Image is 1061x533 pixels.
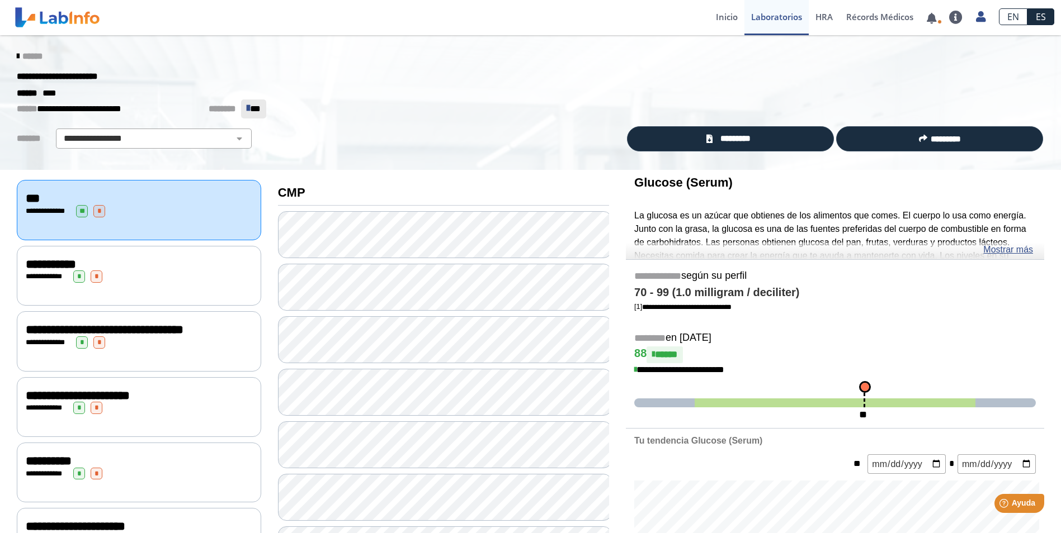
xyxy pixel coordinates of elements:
input: mm/dd/yyyy [958,454,1036,474]
a: ES [1027,8,1054,25]
b: Tu tendencia Glucose (Serum) [634,436,762,445]
a: Mostrar más [983,243,1033,256]
h4: 88 [634,346,1036,363]
a: [1] [634,302,732,311]
b: Glucose (Serum) [634,175,733,189]
span: HRA [815,11,833,22]
p: La glucosa es un azúcar que obtienes de los alimentos que comes. El cuerpo lo usa como energía. J... [634,209,1036,289]
h4: 70 - 99 (1.0 milligram / deciliter) [634,286,1036,299]
input: mm/dd/yyyy [867,454,946,474]
b: CMP [278,185,305,199]
h5: en [DATE] [634,332,1036,345]
h5: según su perfil [634,270,1036,283]
iframe: Help widget launcher [961,489,1049,521]
a: EN [999,8,1027,25]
